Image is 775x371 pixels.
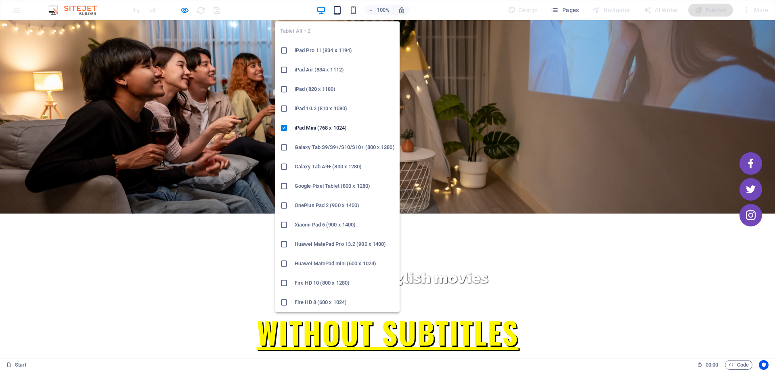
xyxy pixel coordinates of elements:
[725,360,752,370] button: Code
[295,104,395,113] h6: iPad 10.2 (810 x 1080)
[295,201,395,210] h6: OnePlus Pad 2 (900 x 1400)
[295,123,395,133] h6: iPad Mini (768 x 1024)
[706,360,718,370] span: 00 00
[295,259,395,268] h6: Huawei MatePad mini (600 x 1024)
[257,289,519,334] u: WITHOUT SUBTITLES
[197,245,578,269] h2: English movies
[697,360,718,370] h6: Session time
[295,65,395,75] h6: iPad Air (834 x 1112)
[295,181,395,191] h6: Google Pixel Tablet (800 x 1280)
[295,278,395,288] h6: Fire HD 10 (800 x 1280)
[295,84,395,94] h6: iPad (820 x 1180)
[365,5,394,15] button: 100%
[551,6,579,14] span: Pages
[287,245,375,269] u: Understand
[377,5,390,15] h6: 100%
[295,220,395,230] h6: Xiaomi Pad 6 (900 x 1400)
[711,362,712,368] span: :
[46,5,107,15] img: Editor Logo
[295,298,395,307] h6: Fire HD 8 (600 x 1024)
[295,143,395,152] h6: Galaxy Tab S9/S9+/S10/S10+ (800 x 1280)
[547,4,582,17] button: Pages
[729,360,749,370] span: Code
[295,46,395,55] h6: iPad Pro 11 (834 x 1194)
[6,360,27,370] a: Click to cancel selection. Double-click to open Pages
[295,162,395,172] h6: Galaxy Tab A9+ (800 x 1280)
[759,360,769,370] button: Usercentrics
[398,6,405,14] i: On resize automatically adjust zoom level to fit chosen device.
[295,239,395,249] h6: Huawei MatePad Pro 13.2 (900 x 1400)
